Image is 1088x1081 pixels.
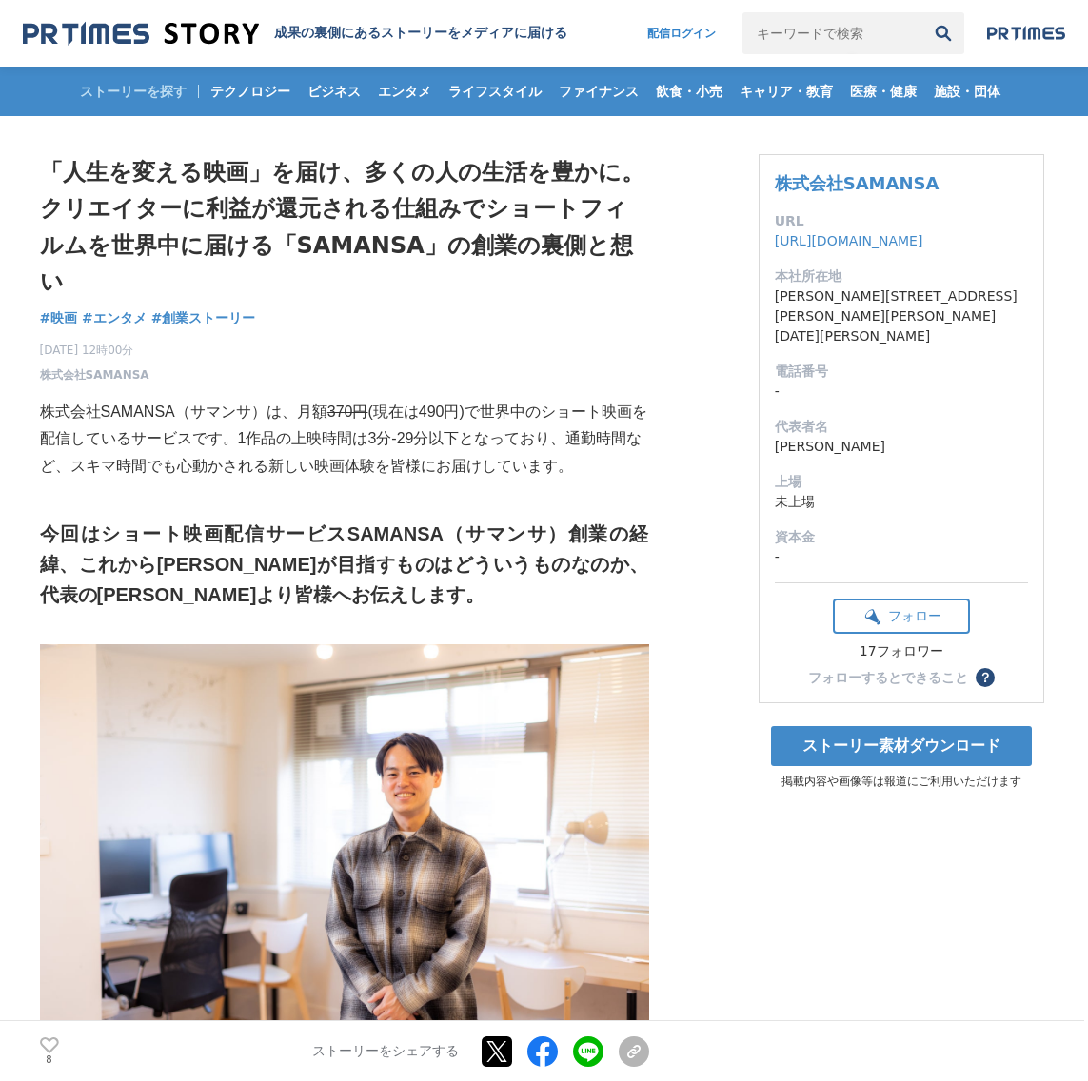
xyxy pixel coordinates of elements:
span: ？ [979,671,992,684]
a: ライフスタイル [441,67,549,116]
h1: 「人生を変える映画」を届け、多くの人の生活を豊かに。クリエイターに利益が還元される仕組みでショートフィルムを世界中に届ける「SAMANSA」の創業の裏側と想い [40,154,649,301]
dd: [PERSON_NAME] [775,437,1028,457]
a: キャリア・教育 [732,67,841,116]
a: エンタメ [370,67,439,116]
a: テクノロジー [203,67,298,116]
span: ライフスタイル [441,83,549,100]
span: #創業ストーリー [151,309,256,326]
p: ストーリーをシェアする [312,1043,459,1060]
a: ファイナンス [551,67,646,116]
img: thumbnail_c3729c70-91a4-11ee-b172-c9a2294d7cfd.jpg [40,644,649,1051]
a: ビジネス [300,67,368,116]
span: キャリア・教育 [732,83,841,100]
dt: 上場 [775,472,1028,492]
a: 株式会社SAMANSA [40,366,149,383]
span: テクノロジー [203,83,298,100]
a: #創業ストーリー [151,308,256,328]
dd: 未上場 [775,492,1028,512]
a: 成果の裏側にあるストーリーをメディアに届ける 成果の裏側にあるストーリーをメディアに届ける [23,21,567,47]
span: 施設・団体 [926,83,1008,100]
button: 検索 [922,12,964,54]
p: 8 [40,1055,59,1065]
div: 17フォロワー [833,643,970,660]
dt: URL [775,211,1028,231]
span: #エンタメ [82,309,147,326]
span: [DATE] 12時00分 [40,342,149,359]
h2: 成果の裏側にあるストーリーをメディアに届ける [274,25,567,42]
strong: 今回はショート映画配信サービスSAMANSA（サマンサ）創業の経緯、これから[PERSON_NAME]が目指すものはどういうものなのか、代表の[PERSON_NAME]より皆様へお伝えします。 [40,523,649,605]
img: 成果の裏側にあるストーリーをメディアに届ける [23,21,259,47]
dt: 代表者名 [775,417,1028,437]
a: ストーリー素材ダウンロード [771,726,1032,766]
a: 医療・健康 [842,67,924,116]
dt: 本社所在地 [775,266,1028,286]
dd: - [775,382,1028,402]
dd: [PERSON_NAME][STREET_ADDRESS][PERSON_NAME][PERSON_NAME][DATE][PERSON_NAME] [775,286,1028,346]
span: 医療・健康 [842,83,924,100]
s: 370円 [327,403,368,420]
span: ファイナンス [551,83,646,100]
span: エンタメ [370,83,439,100]
a: 施設・団体 [926,67,1008,116]
p: 掲載内容や画像等は報道にご利用いただけます [759,774,1044,790]
div: フォローするとできること [808,671,968,684]
dt: 資本金 [775,527,1028,547]
a: [URL][DOMAIN_NAME] [775,233,923,248]
button: フォロー [833,599,970,634]
a: 飲食・小売 [648,67,730,116]
dt: 電話番号 [775,362,1028,382]
span: #映画 [40,309,78,326]
input: キーワードで検索 [742,12,922,54]
a: 株式会社SAMANSA [775,173,940,193]
img: prtimes [987,26,1065,41]
span: ビジネス [300,83,368,100]
a: 配信ログイン [628,12,735,54]
button: ？ [976,668,995,687]
a: #映画 [40,308,78,328]
p: 株式会社SAMANSA（サマンサ）は、月額 (現在は490円)で世界中のショート映画を配信しているサービスです。1作品の上映時間は3分-29分以下となっており、通勤時間など、スキマ時間でも心動か... [40,399,649,481]
dd: - [775,547,1028,567]
span: 飲食・小売 [648,83,730,100]
a: #エンタメ [82,308,147,328]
